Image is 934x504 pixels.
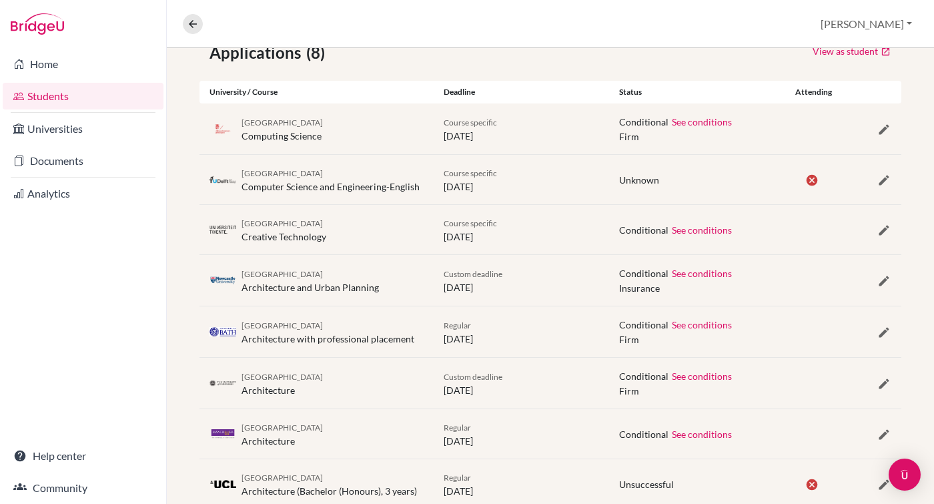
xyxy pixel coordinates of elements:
[671,266,733,281] button: See conditions
[242,166,420,194] div: Computer Science and Engineering-English
[434,86,609,98] div: Deadline
[209,124,236,134] img: nl_rug_5xr4mhnp.png
[619,116,668,128] span: Conditional
[434,470,609,498] div: [DATE]
[889,459,921,491] div: Open Intercom Messenger
[434,216,609,244] div: [DATE]
[671,368,733,384] button: See conditions
[619,384,733,398] span: Firm
[785,86,843,98] div: Attending
[209,267,236,294] img: gb_n21_ao6kcq1q.png
[209,429,236,439] img: gb_m20_yqkc7cih.png
[619,268,668,279] span: Conditional
[3,148,163,174] a: Documents
[434,318,609,346] div: [DATE]
[242,269,323,279] span: [GEOGRAPHIC_DATA]
[3,51,163,77] a: Home
[671,427,733,442] button: See conditions
[199,86,434,98] div: University / Course
[242,117,323,128] span: [GEOGRAPHIC_DATA]
[242,420,323,448] div: Architecture
[242,372,323,382] span: [GEOGRAPHIC_DATA]
[815,11,918,37] button: [PERSON_NAME]
[434,115,609,143] div: [DATE]
[242,266,379,294] div: Architecture and Urban Planning
[619,281,733,295] span: Insurance
[434,266,609,294] div: [DATE]
[209,379,236,389] img: gb_e56_d3pj2c4f.png
[619,130,733,144] span: Firm
[444,117,497,128] span: Course specific
[444,218,497,228] span: Course specific
[434,369,609,397] div: [DATE]
[671,114,733,130] button: See conditions
[434,166,609,194] div: [DATE]
[619,319,668,330] span: Conditional
[3,115,163,142] a: Universities
[306,41,330,65] span: (8)
[209,41,306,65] span: Applications
[619,370,668,382] span: Conditional
[619,429,668,440] span: Conditional
[242,216,326,244] div: Creative Technology
[209,225,236,235] img: nl_twe_glqqiriu.png
[444,320,471,330] span: Regular
[3,475,163,501] a: Community
[444,168,497,178] span: Course specific
[242,168,323,178] span: [GEOGRAPHIC_DATA]
[242,115,323,143] div: Computing Science
[444,372,502,382] span: Custom deadline
[11,13,64,35] img: Bridge-U
[619,174,659,186] span: Unknown
[444,423,471,433] span: Regular
[3,180,163,207] a: Analytics
[242,318,414,346] div: Architecture with professional placement
[671,317,733,332] button: See conditions
[242,470,417,498] div: Architecture (Bachelor (Honours), 3 years)
[444,269,502,279] span: Custom deadline
[209,327,236,336] img: gb_b16_e_th1yg6.png
[619,224,668,236] span: Conditional
[3,83,163,109] a: Students
[209,175,236,185] img: nl_del_z3hjdhnm.png
[242,218,323,228] span: [GEOGRAPHIC_DATA]
[434,420,609,448] div: [DATE]
[242,369,323,397] div: Architecture
[812,41,891,61] a: View as student
[3,443,163,469] a: Help center
[242,320,323,330] span: [GEOGRAPHIC_DATA]
[609,86,785,98] div: Status
[242,473,323,483] span: [GEOGRAPHIC_DATA]
[619,332,733,346] span: Firm
[242,423,323,433] span: [GEOGRAPHIC_DATA]
[671,222,733,238] button: See conditions
[209,480,236,487] img: gb_u80_k_0s28jx.png
[619,479,674,490] span: Unsuccessful
[444,473,471,483] span: Regular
